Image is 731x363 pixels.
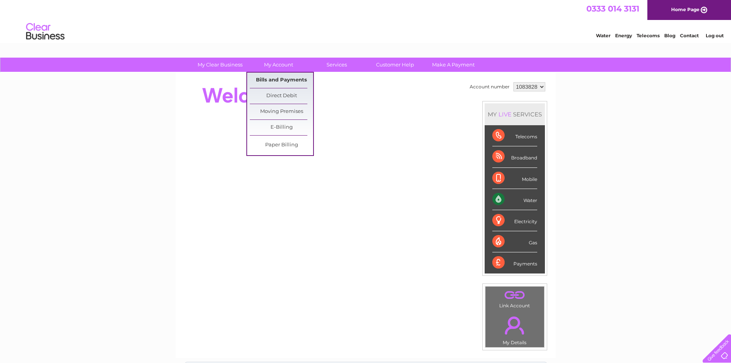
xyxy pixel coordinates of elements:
[485,103,545,125] div: MY SERVICES
[487,288,542,302] a: .
[250,120,313,135] a: E-Billing
[596,33,611,38] a: Water
[637,33,660,38] a: Telecoms
[422,58,485,72] a: Make A Payment
[188,58,252,72] a: My Clear Business
[247,58,310,72] a: My Account
[305,58,368,72] a: Services
[680,33,699,38] a: Contact
[185,4,547,37] div: Clear Business is a trading name of Verastar Limited (registered in [GEOGRAPHIC_DATA] No. 3667643...
[26,20,65,43] img: logo.png
[250,73,313,88] a: Bills and Payments
[485,286,545,310] td: Link Account
[492,231,537,252] div: Gas
[250,138,313,153] a: Paper Billing
[492,146,537,167] div: Broadband
[492,189,537,210] div: Water
[250,88,313,104] a: Direct Debit
[586,4,639,13] a: 0333 014 3131
[497,111,513,118] div: LIVE
[468,80,512,93] td: Account number
[492,252,537,273] div: Payments
[485,310,545,348] td: My Details
[664,33,675,38] a: Blog
[492,168,537,189] div: Mobile
[706,33,724,38] a: Log out
[492,210,537,231] div: Electricity
[363,58,427,72] a: Customer Help
[487,312,542,339] a: .
[492,125,537,146] div: Telecoms
[250,104,313,119] a: Moving Premises
[615,33,632,38] a: Energy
